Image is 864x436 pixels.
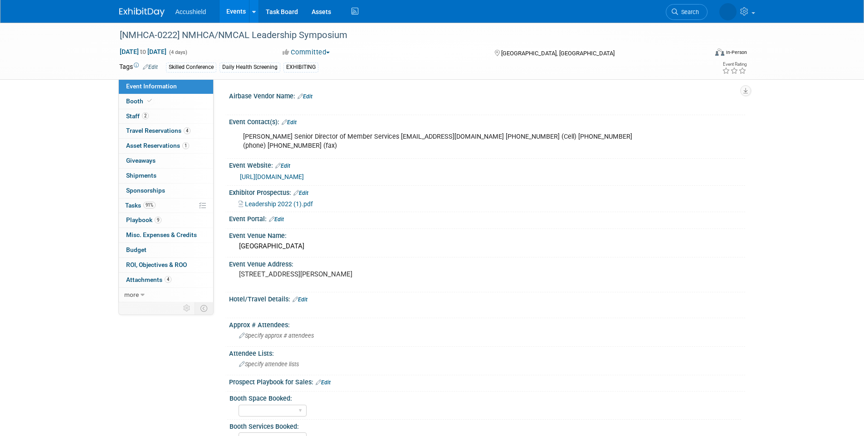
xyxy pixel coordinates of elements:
div: Event Website: [229,159,745,170]
a: Shipments [119,169,213,183]
a: Misc. Expenses & Credits [119,228,213,242]
a: Tasks91% [119,199,213,213]
div: Attendee Lists: [229,347,745,358]
span: 2 [142,112,149,119]
div: Event Rating [722,62,747,67]
a: ROI, Objectives & ROO [119,258,213,272]
td: Personalize Event Tab Strip [179,302,195,314]
span: Asset Reservations [126,142,189,149]
div: Daily Health Screening [220,63,280,72]
div: [PERSON_NAME] Senior Director of Member Services [EMAIL_ADDRESS][DOMAIN_NAME] [PHONE_NUMBER] (Cel... [237,128,645,155]
a: Edit [293,190,308,196]
button: Committed [279,48,333,57]
a: Edit [143,64,158,70]
td: Toggle Event Tabs [195,302,213,314]
div: Event Portal: [229,212,745,224]
div: Event Venue Name: [229,229,745,240]
div: [NMHCA-0222] NMHCA/NMCAL Leadership Symposium [117,27,694,44]
span: 4 [165,276,171,283]
a: Sponsorships [119,184,213,198]
div: Exhibitor Prospectus: [229,186,745,198]
a: Event Information [119,79,213,94]
a: Budget [119,243,213,257]
span: Sponsorships [126,187,165,194]
span: Accushield [176,8,206,15]
div: Event Venue Address: [229,257,745,269]
span: 1 [182,142,189,149]
img: ExhibitDay [119,8,165,17]
a: Attachments4 [119,273,213,287]
span: Specify approx # attendees [239,332,314,339]
span: Event Information [126,82,177,90]
span: Giveaways [126,157,156,164]
a: Travel Reservations4 [119,124,213,138]
div: In-Person [726,49,747,56]
div: Airbase Vendor Name: [229,89,745,101]
span: Playbook [126,216,161,223]
span: Budget [126,246,146,253]
a: Giveaways [119,154,213,168]
div: [GEOGRAPHIC_DATA] [236,239,738,253]
a: Edit [282,119,297,126]
span: ROI, Objectives & ROO [126,261,187,268]
a: Edit [293,296,308,303]
span: (4 days) [168,49,187,55]
div: Prospect Playbook for Sales: [229,375,745,387]
a: Playbook9 [119,213,213,228]
span: Misc. Expenses & Credits [126,231,197,238]
div: Skilled Conference [166,63,216,72]
img: Format-Inperson.png [715,48,724,56]
img: Morgan Fowler [719,3,737,20]
a: Edit [298,93,312,100]
span: Specify attendee lists [239,361,299,368]
div: Booth Space Booked: [229,392,741,403]
span: Leadership 2022 (1).pdf [245,200,313,208]
span: [GEOGRAPHIC_DATA], [GEOGRAPHIC_DATA] [501,50,615,57]
div: EXHIBITING [283,63,318,72]
span: to [139,48,147,55]
td: Tags [119,62,158,73]
div: Event Contact(s): [229,115,745,127]
a: Search [666,4,708,20]
span: Tasks [125,202,156,209]
span: Staff [126,112,149,120]
a: [URL][DOMAIN_NAME] [240,173,304,180]
a: Staff2 [119,109,213,124]
a: more [119,288,213,302]
a: Booth [119,94,213,109]
div: Event Format [654,47,747,61]
a: Leadership 2022 (1).pdf [239,200,313,208]
div: Hotel/Travel Details: [229,292,745,304]
span: more [124,291,139,298]
span: Search [678,9,699,15]
div: Approx # Attendees: [229,318,745,329]
span: Shipments [126,172,156,179]
span: [DATE] [DATE] [119,48,167,56]
span: Travel Reservations [126,127,190,134]
div: Booth Services Booked: [229,420,741,431]
a: Edit [269,216,284,223]
pre: [STREET_ADDRESS][PERSON_NAME] [239,270,434,278]
a: Edit [275,163,290,169]
i: Booth reservation complete [147,98,152,103]
span: 4 [184,127,190,134]
a: Edit [316,379,331,386]
span: Booth [126,97,154,105]
span: Attachments [126,276,171,283]
span: 9 [155,217,161,223]
a: Asset Reservations1 [119,139,213,153]
span: 91% [143,202,156,208]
